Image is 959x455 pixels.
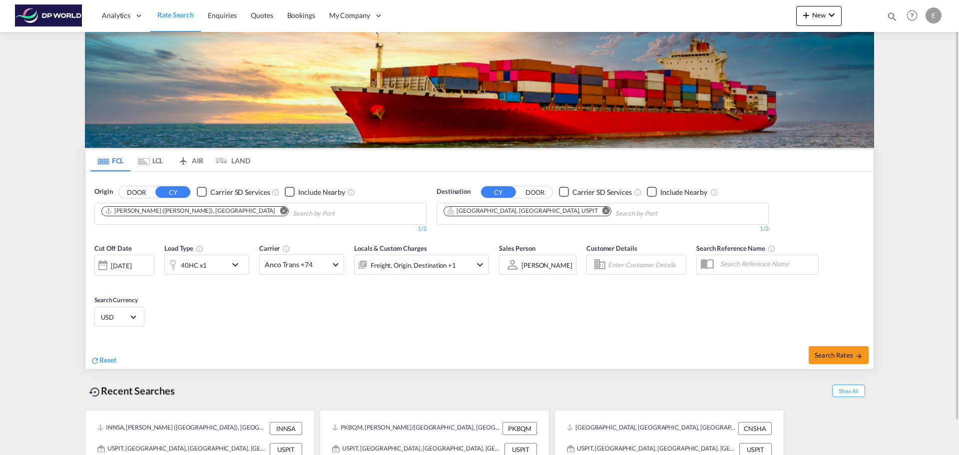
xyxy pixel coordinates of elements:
[517,186,552,198] button: DOOR
[520,258,573,272] md-select: Sales Person: Eli Dolgansky
[85,380,179,402] div: Recent Searches
[102,10,130,20] span: Analytics
[502,422,537,435] div: PKBQM
[447,207,600,215] div: Press delete to remove this chip.
[887,11,898,22] md-icon: icon-magnify
[442,203,714,222] md-chips-wrap: Chips container. Use arrow keys to select chips.
[285,187,345,197] md-checkbox: Checkbox No Ink
[90,149,130,171] md-tab-item: FCL
[371,258,456,272] div: Freight Origin Destination Factory Stuffing
[90,355,116,366] div: icon-refreshReset
[499,244,535,252] span: Sales Person
[85,172,874,369] div: OriginDOOR CY Checkbox No InkUnchecked: Search for CY (Container Yard) services for all selected ...
[164,244,204,252] span: Load Type
[715,256,818,271] input: Search Reference Name
[196,245,204,253] md-icon: icon-information-outline
[208,11,237,19] span: Enquiries
[89,386,101,398] md-icon: icon-backup-restore
[474,259,486,271] md-icon: icon-chevron-down
[815,351,863,359] span: Search Rates
[197,187,270,197] md-checkbox: Checkbox No Ink
[101,313,129,322] span: USD
[130,149,170,171] md-tab-item: LCL
[170,149,210,171] md-tab-item: AIR
[856,353,863,360] md-icon: icon-arrow-right
[809,346,869,364] button: Search Ratesicon-arrow-right
[177,155,189,162] md-icon: icon-airplane
[85,32,874,148] img: LCL+%26+FCL+BACKGROUND.png
[100,203,392,222] md-chips-wrap: Chips container. Use arrow keys to select chips.
[768,245,776,253] md-icon: Your search will be saved by the below given name
[826,9,838,21] md-icon: icon-chevron-down
[926,7,942,23] div: E
[887,11,898,26] div: icon-magnify
[94,255,154,276] div: [DATE]
[710,188,718,196] md-icon: Unchecked: Ignores neighbouring ports when fetching rates.Checked : Includes neighbouring ports w...
[155,186,190,198] button: CY
[94,225,427,233] div: 1/3
[229,259,246,271] md-icon: icon-chevron-down
[800,11,838,19] span: New
[97,422,267,435] div: INNSA, Jawaharlal Nehru (Nhava Sheva), India, Indian Subcontinent, Asia Pacific
[259,244,290,252] span: Carrier
[738,422,772,435] div: CNSHA
[164,255,249,275] div: 40HC x1icon-chevron-down
[354,244,427,252] span: Locals & Custom Charges
[572,187,632,197] div: Carrier SD Services
[105,207,277,215] div: Press delete to remove this chip.
[347,188,355,196] md-icon: Unchecked: Ignores neighbouring ports when fetching rates.Checked : Includes neighbouring ports w...
[634,188,642,196] md-icon: Unchecked: Search for CY (Container Yard) services for all selected carriers.Checked : Search for...
[157,10,194,19] span: Rate Search
[287,11,315,19] span: Bookings
[282,245,290,253] md-icon: The selected Trucker/Carrierwill be displayed in the rate results If the rates are from another f...
[832,385,865,397] span: Show All
[90,149,250,171] md-pagination-wrapper: Use the left and right arrow keys to navigate between tabs
[615,206,710,222] input: Chips input.
[586,244,637,252] span: Customer Details
[481,186,516,198] button: CY
[94,296,138,304] span: Search Currency
[354,255,489,275] div: Freight Origin Destination Factory Stuffingicon-chevron-down
[293,206,388,222] input: Chips input.
[447,207,598,215] div: Pittsburgh, PA, USPIT
[94,275,102,288] md-datepicker: Select
[904,7,921,24] span: Help
[298,187,345,197] div: Include Nearby
[15,4,82,27] img: c08ca190194411f088ed0f3ba295208c.png
[800,9,812,21] md-icon: icon-plus 400-fg
[521,261,572,269] div: [PERSON_NAME]
[329,10,370,20] span: My Company
[251,11,273,19] span: Quotes
[119,186,154,198] button: DOOR
[696,244,776,252] span: Search Reference Name
[105,207,275,215] div: Jawaharlal Nehru (Nhava Sheva), INNSA
[647,187,707,197] md-checkbox: Checkbox No Ink
[94,187,112,197] span: Origin
[559,187,632,197] md-checkbox: Checkbox No Ink
[596,207,611,217] button: Remove
[90,356,99,365] md-icon: icon-refresh
[181,258,207,272] div: 40HC x1
[272,188,280,196] md-icon: Unchecked: Search for CY (Container Yard) services for all selected carriers.Checked : Search for...
[332,422,500,435] div: PKBQM, Muhammad Bin Qasim/Karachi, Pakistan, Indian Subcontinent, Asia Pacific
[567,422,736,435] div: CNSHA, Shanghai, China, Greater China & Far East Asia, Asia Pacific
[904,7,926,25] div: Help
[796,6,842,26] button: icon-plus 400-fgNewicon-chevron-down
[437,225,769,233] div: 1/3
[210,187,270,197] div: Carrier SD Services
[608,257,683,272] input: Enter Customer Details
[111,261,131,270] div: [DATE]
[437,187,471,197] span: Destination
[99,356,116,364] span: Reset
[270,422,302,435] div: INNSA
[265,260,330,270] span: Anco Trans +74
[210,149,250,171] md-tab-item: LAND
[100,310,139,324] md-select: Select Currency: $ USDUnited States Dollar
[660,187,707,197] div: Include Nearby
[273,207,288,217] button: Remove
[94,244,132,252] span: Cut Off Date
